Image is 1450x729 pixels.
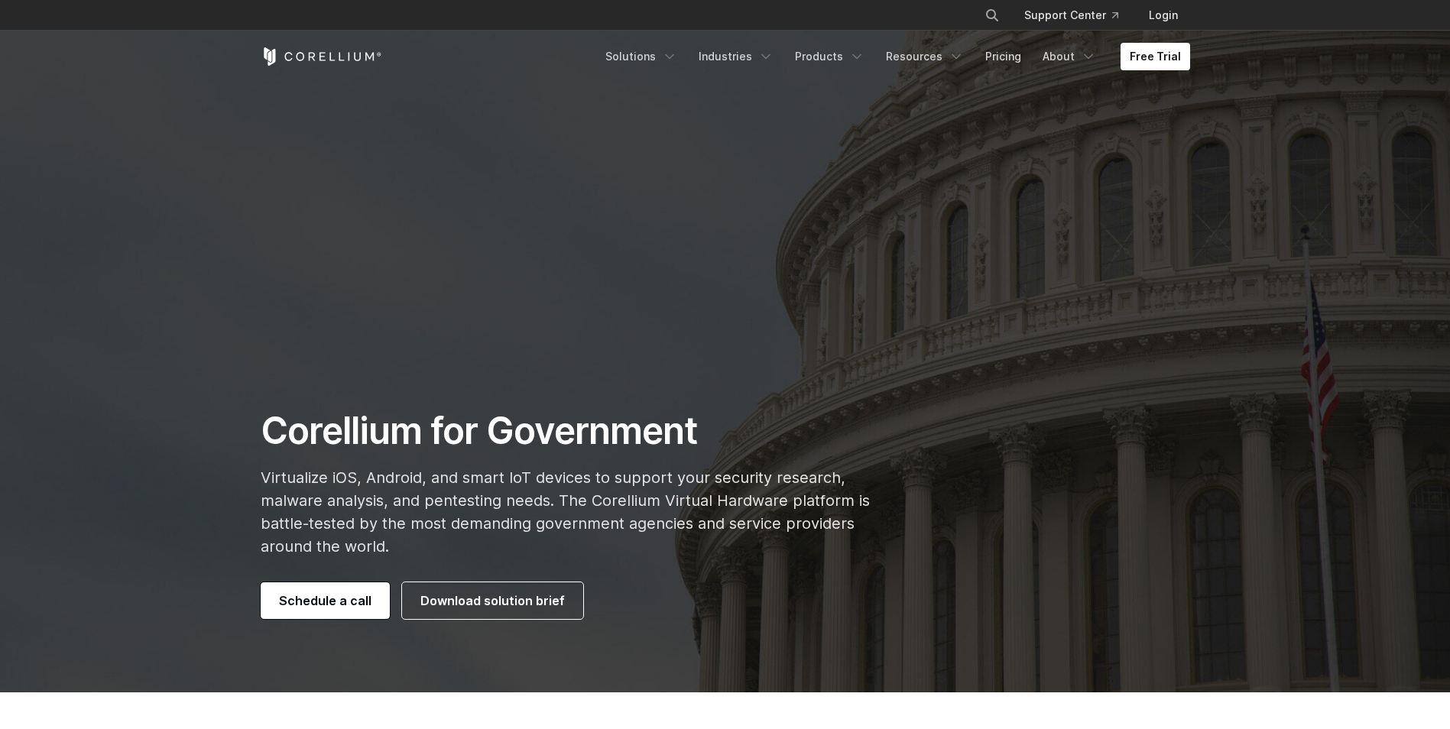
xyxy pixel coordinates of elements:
[786,43,874,70] a: Products
[261,47,382,66] a: Corellium Home
[261,582,390,619] a: Schedule a call
[402,582,583,619] a: Download solution brief
[976,43,1030,70] a: Pricing
[261,408,870,454] h1: Corellium for Government
[1033,43,1105,70] a: About
[1012,2,1130,29] a: Support Center
[966,2,1190,29] div: Navigation Menu
[978,2,1006,29] button: Search
[689,43,783,70] a: Industries
[596,43,1190,70] div: Navigation Menu
[596,43,686,70] a: Solutions
[279,591,371,610] span: Schedule a call
[877,43,973,70] a: Resources
[1121,43,1190,70] a: Free Trial
[420,591,565,610] span: Download solution brief
[1137,2,1190,29] a: Login
[261,466,870,558] p: Virtualize iOS, Android, and smart IoT devices to support your security research, malware analysi...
